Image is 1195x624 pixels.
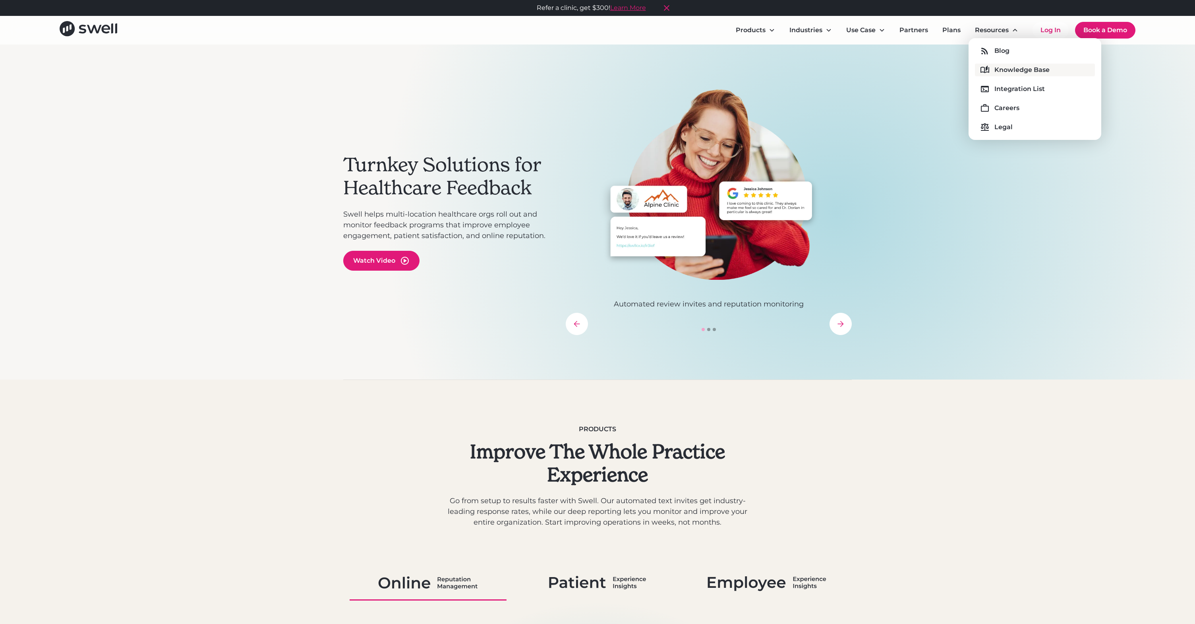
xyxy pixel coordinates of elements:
a: Log In [1033,22,1069,38]
p: Automated review invites and reputation monitoring [566,299,852,310]
div: Industries [789,25,822,35]
a: Learn More [610,3,646,13]
div: Products [445,424,750,434]
p: Swell helps multi-location healthcare orgs roll out and monitor feedback programs that improve em... [343,209,558,241]
div: Refer a clinic, get $300! [537,3,646,13]
a: Book a Demo [1075,22,1135,39]
div: Show slide 1 of 3 [702,328,705,331]
a: open lightbox [343,251,420,271]
p: Go from setup to results faster with Swell. Our automated text invites get industry-leading respo... [445,496,750,528]
div: Products [729,22,781,38]
div: Use Case [846,25,876,35]
div: next slide [830,313,852,335]
div: Careers [994,103,1019,113]
div: Blog [994,46,1009,56]
a: Blog [975,45,1095,57]
div: 1 of 3 [566,89,852,310]
div: Products [736,25,766,35]
div: Show slide 2 of 3 [707,328,710,331]
div: Resources [969,22,1025,38]
a: Legal [975,121,1095,134]
nav: Resources [969,38,1101,140]
div: carousel [566,89,852,335]
a: Plans [936,22,967,38]
div: previous slide [566,313,588,335]
iframe: Chat Widget [1155,586,1195,624]
a: Careers [975,102,1095,114]
a: home [60,21,117,39]
h2: Turnkey Solutions for Healthcare Feedback [343,153,558,199]
div: Show slide 3 of 3 [713,328,716,331]
a: Knowledge Base [975,64,1095,76]
div: Legal [994,122,1013,132]
a: Integration List [975,83,1095,95]
div: Integration List [994,84,1045,94]
a: Partners [893,22,934,38]
div: Knowledge Base [994,65,1050,75]
div: Resources [975,25,1009,35]
div: Industries [783,22,838,38]
div: Watch Video [353,256,395,265]
h2: Improve The Whole Practice Experience [445,440,750,486]
div: Use Case [840,22,891,38]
